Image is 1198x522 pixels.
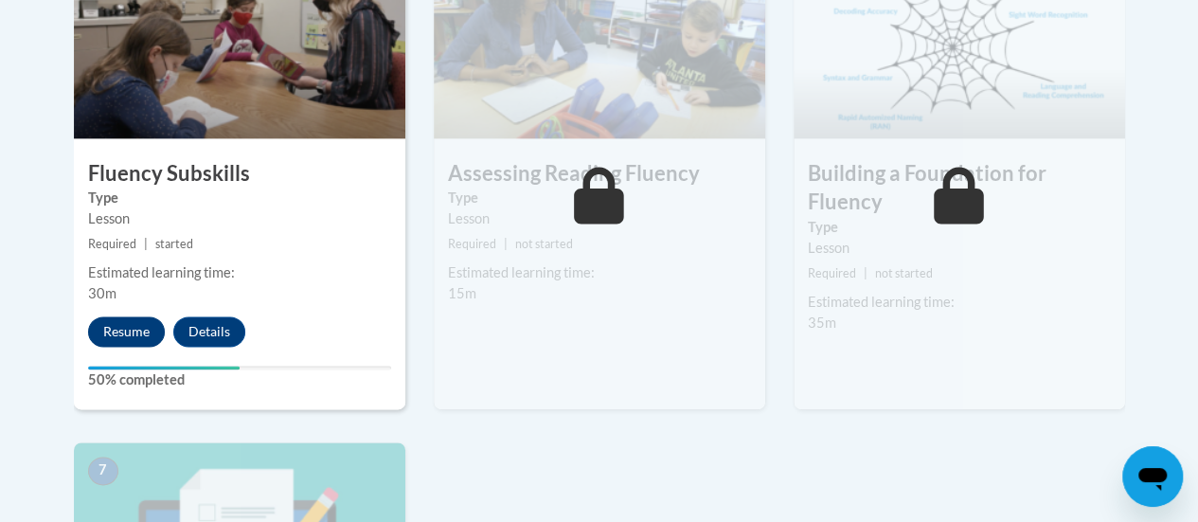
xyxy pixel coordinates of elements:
[448,188,751,208] label: Type
[448,237,496,251] span: Required
[74,159,405,189] h3: Fluency Subskills
[794,159,1125,218] h3: Building a Foundation for Fluency
[88,262,391,283] div: Estimated learning time:
[88,316,165,347] button: Resume
[808,217,1111,238] label: Type
[448,285,476,301] span: 15m
[515,237,573,251] span: not started
[88,208,391,229] div: Lesson
[808,292,1111,313] div: Estimated learning time:
[864,266,867,280] span: |
[434,159,765,189] h3: Assessing Reading Fluency
[448,262,751,283] div: Estimated learning time:
[173,316,245,347] button: Details
[88,285,116,301] span: 30m
[808,266,856,280] span: Required
[808,238,1111,259] div: Lesson
[88,369,391,390] label: 50% completed
[808,315,836,331] span: 35m
[88,457,118,485] span: 7
[144,237,148,251] span: |
[88,188,391,208] label: Type
[155,237,193,251] span: started
[504,237,508,251] span: |
[88,237,136,251] span: Required
[1122,446,1183,507] iframe: Button to launch messaging window
[875,266,933,280] span: not started
[88,366,240,369] div: Your progress
[448,208,751,229] div: Lesson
